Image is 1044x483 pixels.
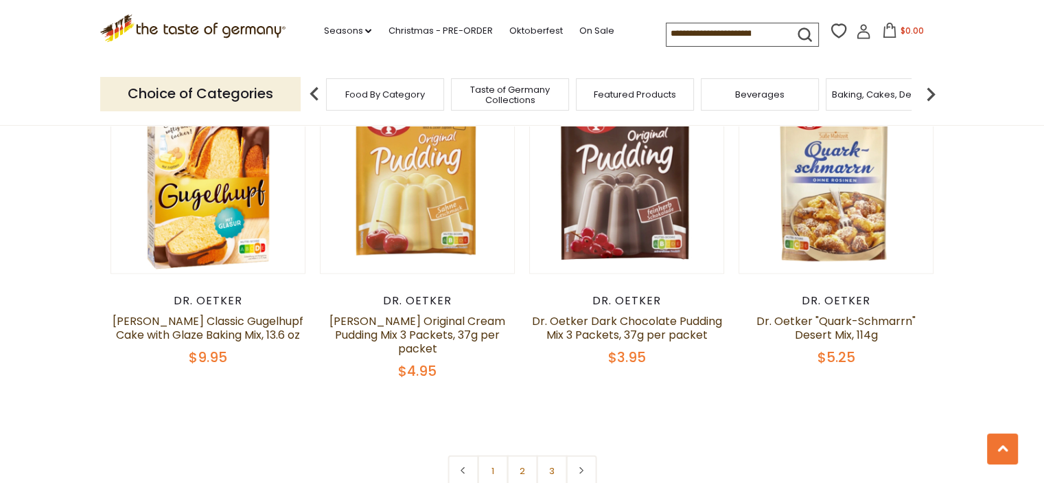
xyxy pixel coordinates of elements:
[756,313,916,343] a: Dr. Oetker "Quark-Schmarrn" Desert Mix, 114g
[832,89,938,100] a: Baking, Cakes, Desserts
[900,25,923,36] span: $0.00
[917,80,944,108] img: next arrow
[321,80,515,274] img: Dr.
[530,80,724,274] img: Dr.
[189,348,227,367] span: $9.95
[388,23,492,38] a: Christmas - PRE-ORDER
[320,294,515,308] div: Dr. Oetker
[594,89,676,100] a: Featured Products
[329,313,505,357] a: [PERSON_NAME] Original Cream Pudding Mix 3 Packets, 37g per packet
[111,294,306,308] div: Dr. Oetker
[532,313,722,343] a: Dr. Oetker Dark Chocolate Pudding Mix 3 Packets, 37g per packet
[739,294,934,308] div: Dr. Oetker
[455,85,565,105] a: Taste of Germany Collections
[579,23,614,38] a: On Sale
[345,89,425,100] a: Food By Category
[398,361,437,381] span: $4.95
[739,80,933,274] img: Dr.
[608,348,646,367] span: $3.95
[100,77,301,111] p: Choice of Categories
[817,348,855,367] span: $5.25
[111,80,305,274] img: Dr.
[735,89,785,100] a: Beverages
[323,23,371,38] a: Seasons
[113,313,303,343] a: [PERSON_NAME] Classic Gugelhupf Cake with Glaze Baking Mix, 13.6 oz
[301,80,328,108] img: previous arrow
[529,294,725,308] div: Dr. Oetker
[874,23,932,43] button: $0.00
[509,23,562,38] a: Oktoberfest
